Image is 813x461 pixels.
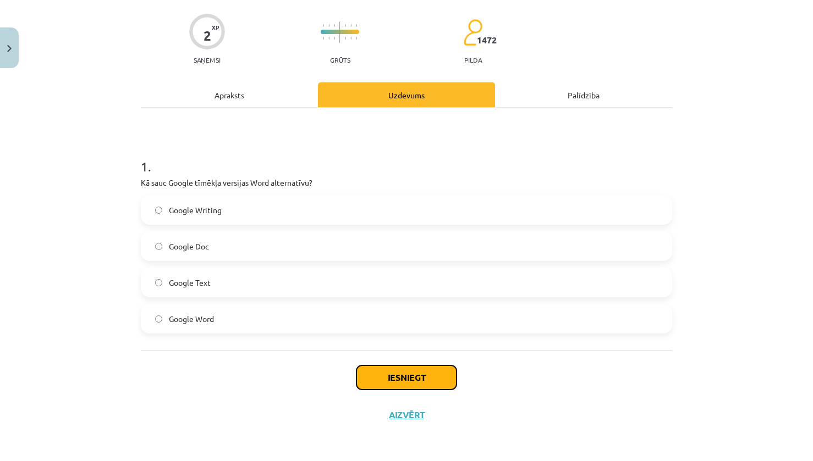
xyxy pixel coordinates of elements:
img: icon-short-line-57e1e144782c952c97e751825c79c345078a6d821885a25fce030b3d8c18986b.svg [356,37,357,40]
img: icon-short-line-57e1e144782c952c97e751825c79c345078a6d821885a25fce030b3d8c18986b.svg [328,37,329,40]
img: icon-short-line-57e1e144782c952c97e751825c79c345078a6d821885a25fce030b3d8c18986b.svg [345,24,346,27]
img: icon-long-line-d9ea69661e0d244f92f715978eff75569469978d946b2353a9bb055b3ed8787d.svg [339,21,340,43]
img: icon-short-line-57e1e144782c952c97e751825c79c345078a6d821885a25fce030b3d8c18986b.svg [323,37,324,40]
span: XP [212,24,219,30]
div: 2 [204,28,211,43]
input: Google Word [155,315,162,323]
input: Google Text [155,279,162,286]
p: Saņemsi [189,56,225,64]
img: icon-short-line-57e1e144782c952c97e751825c79c345078a6d821885a25fce030b3d8c18986b.svg [323,24,324,27]
p: Grūts [330,56,350,64]
span: Google Text [169,277,211,288]
img: students-c634bb4e5e11cddfef0936a35e636f08e4e9abd3cc4e673bd6f9a4125e45ecb1.svg [463,19,482,46]
img: icon-close-lesson-0947bae3869378f0d4975bcd49f059093ad1ed9edebbc8119c70593378902aed.svg [7,45,12,52]
img: icon-short-line-57e1e144782c952c97e751825c79c345078a6d821885a25fce030b3d8c18986b.svg [350,24,351,27]
button: Iesniegt [356,365,457,390]
div: Apraksts [141,82,318,107]
h1: 1 . [141,140,672,174]
button: Aizvērt [386,409,427,420]
div: Palīdzība [495,82,672,107]
span: 1472 [477,35,497,45]
span: Google Writing [169,204,222,216]
img: icon-short-line-57e1e144782c952c97e751825c79c345078a6d821885a25fce030b3d8c18986b.svg [334,37,335,40]
p: pilda [464,56,482,64]
span: Google Word [169,313,214,325]
img: icon-short-line-57e1e144782c952c97e751825c79c345078a6d821885a25fce030b3d8c18986b.svg [350,37,351,40]
span: Google Doc [169,241,209,252]
img: icon-short-line-57e1e144782c952c97e751825c79c345078a6d821885a25fce030b3d8c18986b.svg [328,24,329,27]
img: icon-short-line-57e1e144782c952c97e751825c79c345078a6d821885a25fce030b3d8c18986b.svg [356,24,357,27]
input: Google Doc [155,243,162,250]
div: Uzdevums [318,82,495,107]
img: icon-short-line-57e1e144782c952c97e751825c79c345078a6d821885a25fce030b3d8c18986b.svg [345,37,346,40]
img: icon-short-line-57e1e144782c952c97e751825c79c345078a6d821885a25fce030b3d8c18986b.svg [334,24,335,27]
input: Google Writing [155,207,162,214]
p: Kā sauc Google tīmēkļa versijas Word alternatīvu? [141,177,672,188]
